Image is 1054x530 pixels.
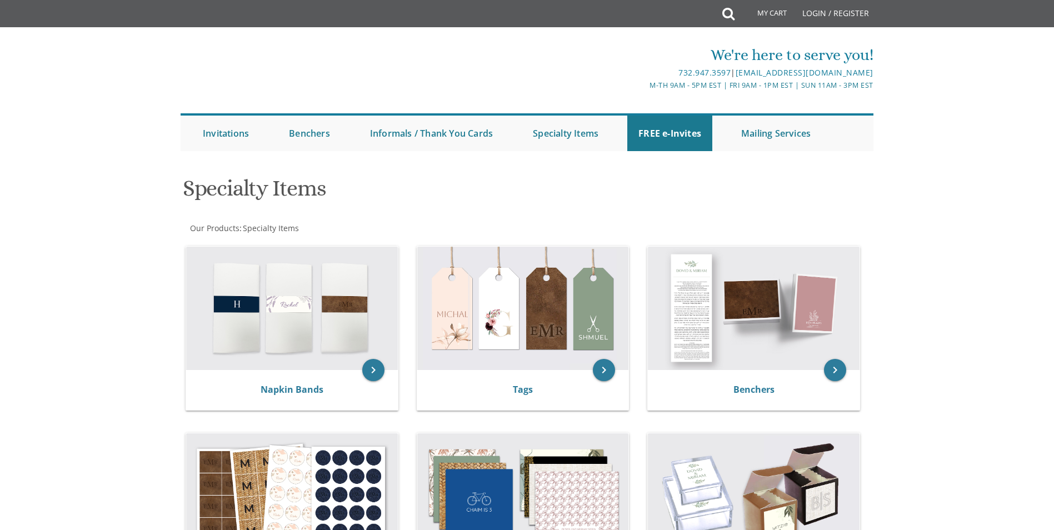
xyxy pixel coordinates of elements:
[678,67,731,78] a: 732.947.3597
[362,359,384,381] a: keyboard_arrow_right
[189,223,239,233] a: Our Products
[627,116,712,151] a: FREE e-Invites
[730,116,822,151] a: Mailing Services
[412,44,873,66] div: We're here to serve you!
[648,247,860,370] img: Benchers
[181,223,527,234] div: :
[522,116,610,151] a: Specialty Items
[243,223,299,233] span: Specialty Items
[278,116,341,151] a: Benchers
[736,67,873,78] a: [EMAIL_ADDRESS][DOMAIN_NAME]
[242,223,299,233] a: Specialty Items
[513,383,533,396] a: Tags
[359,116,504,151] a: Informals / Thank You Cards
[186,247,398,370] img: Napkin Bands
[412,66,873,79] div: |
[417,247,629,370] img: Tags
[192,116,260,151] a: Invitations
[733,1,795,29] a: My Cart
[824,359,846,381] a: keyboard_arrow_right
[261,383,323,396] a: Napkin Bands
[593,359,615,381] a: keyboard_arrow_right
[733,383,775,396] a: Benchers
[412,79,873,91] div: M-Th 9am - 5pm EST | Fri 9am - 1pm EST | Sun 11am - 3pm EST
[183,176,636,209] h1: Specialty Items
